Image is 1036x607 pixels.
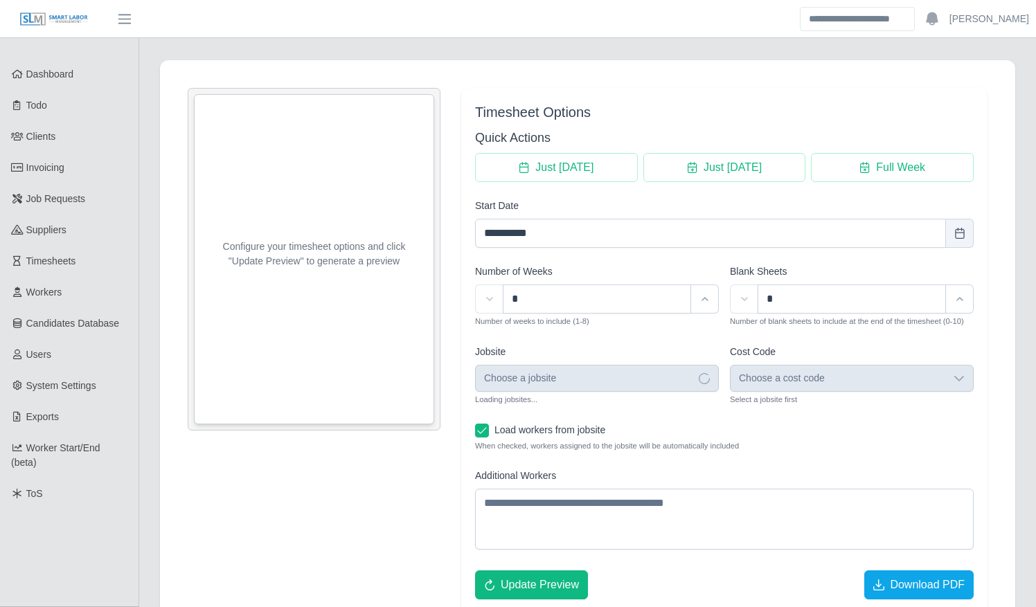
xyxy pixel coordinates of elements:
label: Start Date [475,199,519,213]
span: Download PDF [890,577,965,593]
span: Full Week [876,159,925,176]
button: Choose Date [946,219,974,248]
span: ToS [26,488,43,499]
a: [PERSON_NAME] [949,12,1029,26]
span: Load workers from jobsite [494,424,605,435]
span: Users [26,349,52,360]
span: Just [DATE] [704,159,762,176]
span: Dashboard [26,69,74,80]
span: Job Requests [26,193,86,204]
span: Invoicing [26,162,64,173]
span: System Settings [26,380,96,391]
span: Todo [26,100,47,111]
span: Clients [26,131,56,142]
small: Select a jobsite first [730,395,797,404]
h3: Quick Actions [475,128,974,147]
span: Exports [26,411,59,422]
label: Additional Workers [475,469,556,483]
span: Suppliers [26,224,66,235]
input: Search [800,7,915,31]
label: Cost Code [730,345,776,359]
small: When checked, workers assigned to the jobsite will be automatically included [475,440,974,452]
div: Timesheet Options [475,102,974,123]
p: Configure your timesheet options and click "Update Preview" to generate a preview [195,239,434,269]
span: Update Preview [501,577,579,593]
small: Loading jobsites... [475,395,537,404]
button: Download PDF [864,570,974,599]
button: Full Week [811,153,974,182]
label: Jobsite [475,345,506,359]
small: Number of weeks to include (1-8) [475,317,589,325]
span: Timesheets [26,255,76,266]
img: SLM Logo [19,12,89,27]
label: Number of Weeks [475,264,553,279]
button: Update Preview [475,570,588,599]
span: Candidates Database [26,318,120,329]
small: Number of blank sheets to include at the end of the timesheet (0-10) [730,317,964,325]
span: Worker Start/End (beta) [11,442,100,468]
button: Just Tomorrow [643,153,806,182]
span: Just [DATE] [535,159,593,176]
label: Blank Sheets [730,264,787,279]
button: Just Today [475,153,638,182]
span: Workers [26,287,62,298]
